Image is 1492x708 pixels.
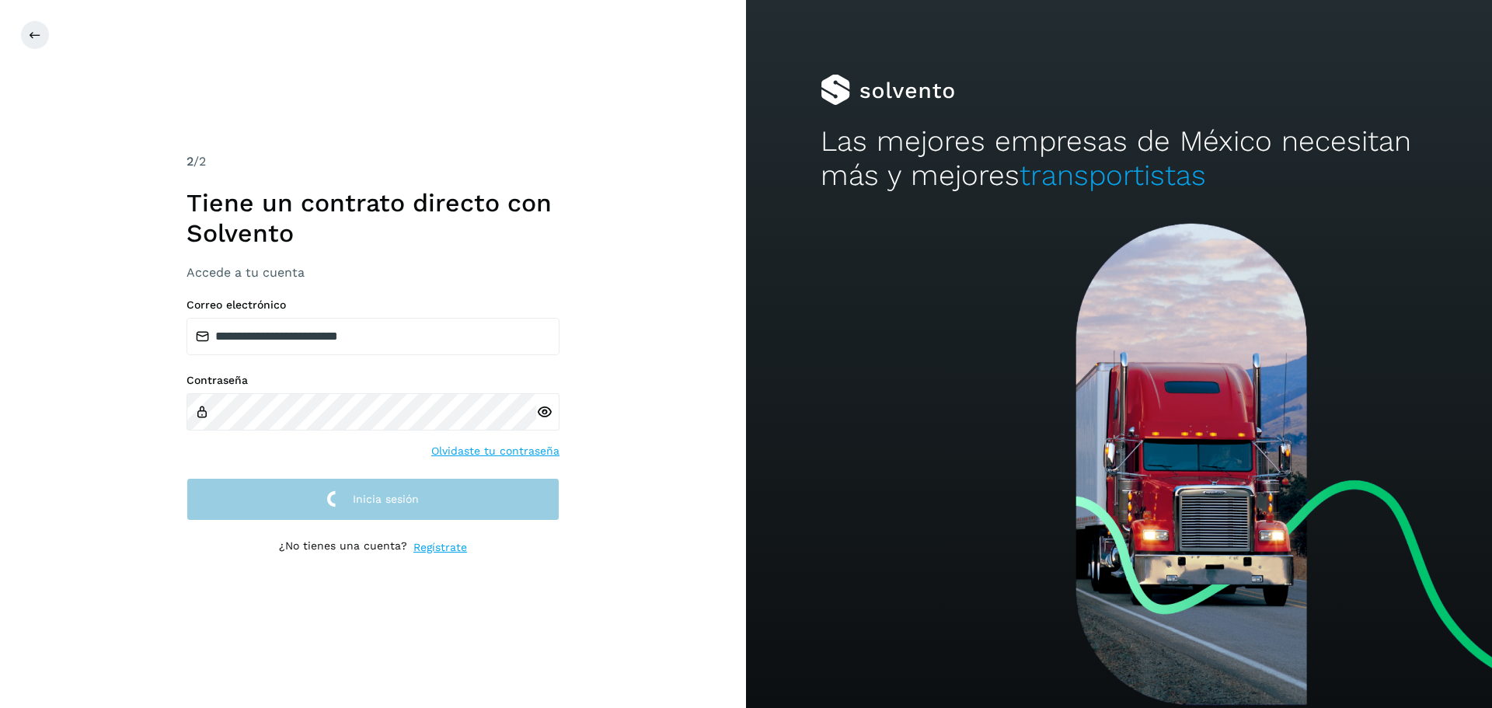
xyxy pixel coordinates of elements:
h3: Accede a tu cuenta [186,265,559,280]
p: ¿No tienes una cuenta? [279,539,407,556]
a: Olvidaste tu contraseña [431,443,559,459]
a: Regístrate [413,539,467,556]
button: Inicia sesión [186,478,559,521]
span: 2 [186,154,193,169]
span: transportistas [1020,159,1206,192]
div: /2 [186,152,559,171]
label: Correo electrónico [186,298,559,312]
span: Inicia sesión [353,494,419,504]
h2: Las mejores empresas de México necesitan más y mejores [821,124,1417,194]
label: Contraseña [186,374,559,387]
h1: Tiene un contrato directo con Solvento [186,188,559,248]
